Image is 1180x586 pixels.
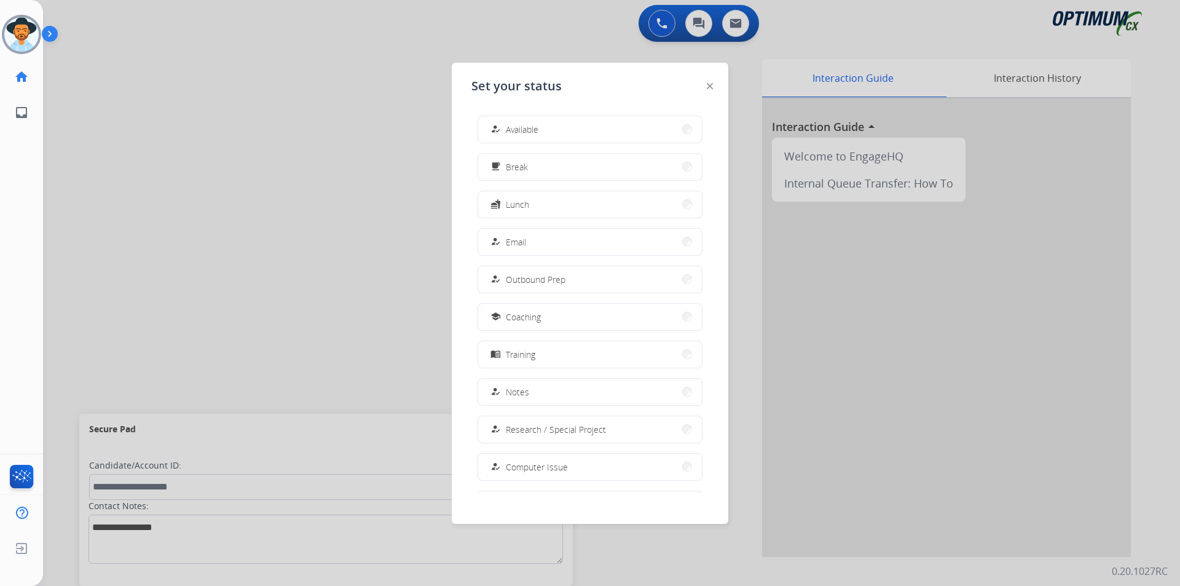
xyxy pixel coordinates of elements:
[478,379,702,405] button: Notes
[506,423,606,436] span: Research / Special Project
[490,424,501,435] mat-icon: how_to_reg
[478,416,702,443] button: Research / Special Project
[490,162,501,172] mat-icon: free_breakfast
[14,69,29,84] mat-icon: home
[471,77,562,95] span: Set your status
[506,160,528,173] span: Break
[506,386,529,398] span: Notes
[506,273,565,286] span: Outbound Prep
[490,124,501,135] mat-icon: how_to_reg
[478,454,702,480] button: Computer Issue
[14,105,29,120] mat-icon: inbox
[478,154,702,180] button: Break
[490,349,501,360] mat-icon: menu_book
[478,191,702,218] button: Lunch
[506,461,568,473] span: Computer Issue
[490,199,501,210] mat-icon: fastfood
[478,304,702,330] button: Coaching
[490,462,501,472] mat-icon: how_to_reg
[478,266,702,293] button: Outbound Prep
[490,237,501,247] mat-icon: how_to_reg
[490,274,501,285] mat-icon: how_to_reg
[478,229,702,255] button: Email
[506,236,526,248] span: Email
[490,312,501,322] mat-icon: school
[707,83,713,89] img: close-button
[506,123,538,136] span: Available
[506,311,541,323] span: Coaching
[478,341,702,368] button: Training
[506,348,535,361] span: Training
[1112,564,1168,579] p: 0.20.1027RC
[4,17,39,52] img: avatar
[506,198,529,211] span: Lunch
[490,387,501,397] mat-icon: how_to_reg
[478,116,702,143] button: Available
[478,491,702,518] button: Internet Issue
